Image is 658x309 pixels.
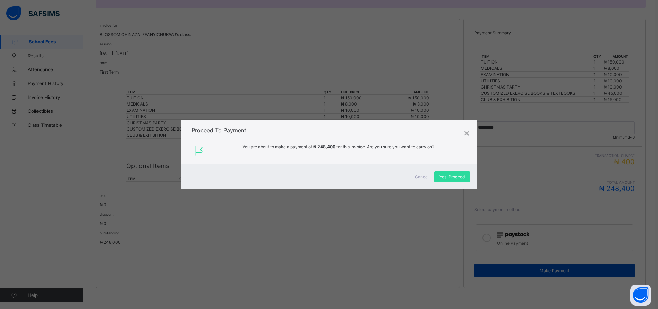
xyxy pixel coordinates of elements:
div: × [463,127,470,139]
span: Proceed To Payment [191,127,246,134]
span: You are about to make a payment of for this invoice. Are you sure you want to carry on? [210,144,467,157]
span: Yes, Proceed [439,174,465,179]
span: ₦ 248,400 [313,144,335,149]
button: Open asap [630,285,651,306]
span: Cancel [415,174,429,179]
